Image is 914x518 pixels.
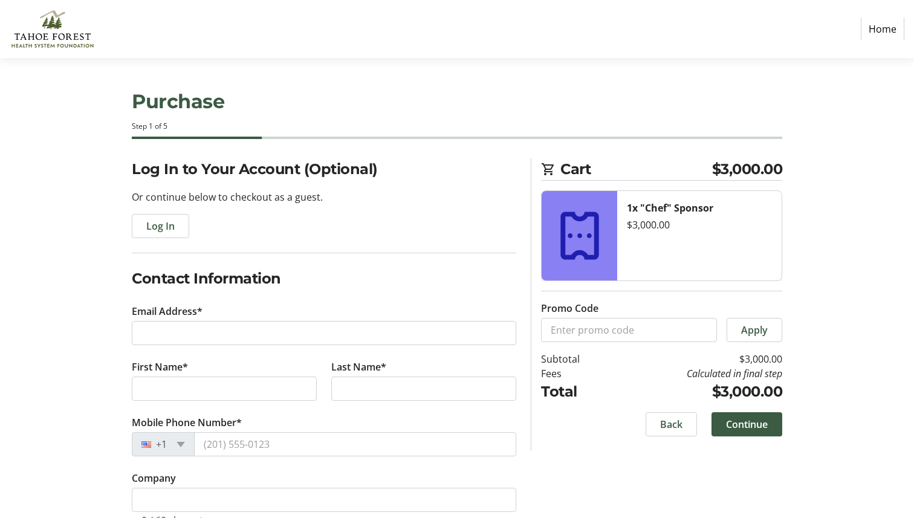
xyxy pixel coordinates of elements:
[646,412,697,436] button: Back
[541,318,717,342] input: Enter promo code
[611,352,782,366] td: $3,000.00
[711,412,782,436] button: Continue
[194,432,516,456] input: (201) 555-0123
[132,304,203,319] label: Email Address*
[861,18,904,40] a: Home
[727,318,782,342] button: Apply
[560,158,712,180] span: Cart
[541,352,611,366] td: Subtotal
[726,417,768,432] span: Continue
[132,190,516,204] p: Or continue below to checkout as a guest.
[132,158,516,180] h2: Log In to Your Account (Optional)
[741,323,768,337] span: Apply
[132,471,176,485] label: Company
[712,158,783,180] span: $3,000.00
[627,201,713,215] strong: 1x "Chef" Sponsor
[611,381,782,403] td: $3,000.00
[146,219,175,233] span: Log In
[132,415,242,430] label: Mobile Phone Number*
[10,5,96,53] img: Tahoe Forest Health System Foundation's Logo
[132,268,516,290] h2: Contact Information
[132,87,782,116] h1: Purchase
[660,417,682,432] span: Back
[132,214,189,238] button: Log In
[611,366,782,381] td: Calculated in final step
[627,218,772,232] div: $3,000.00
[331,360,386,374] label: Last Name*
[541,366,611,381] td: Fees
[132,360,188,374] label: First Name*
[132,121,782,132] div: Step 1 of 5
[541,301,598,316] label: Promo Code
[541,381,611,403] td: Total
